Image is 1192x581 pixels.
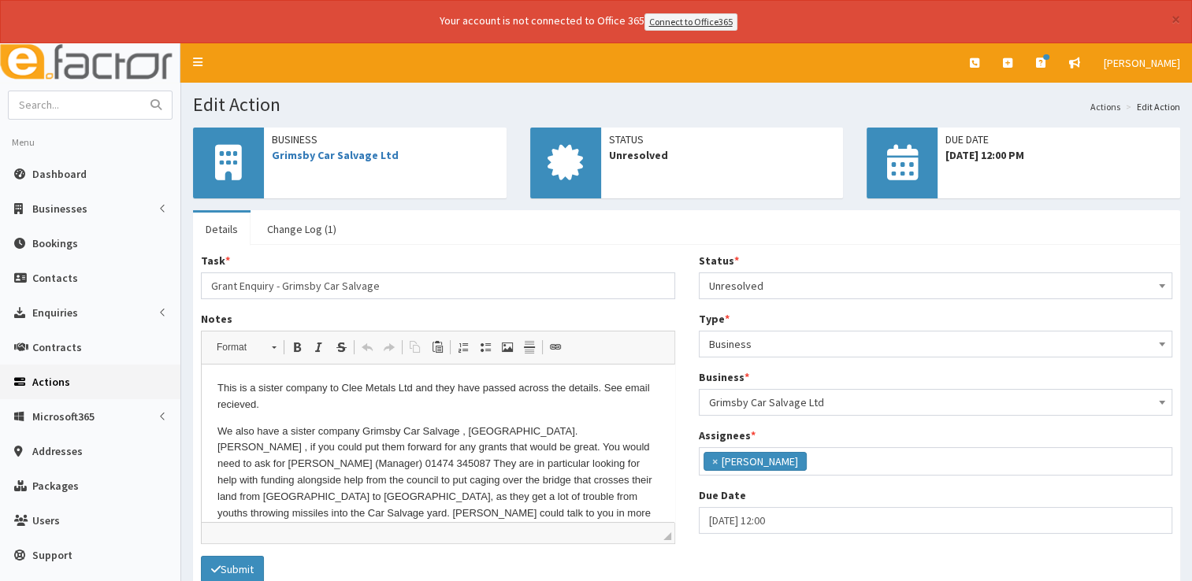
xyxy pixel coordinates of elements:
iframe: Rich Text Editor, notes [202,365,674,522]
span: Packages [32,479,79,493]
a: Grimsby Car Salvage Ltd [272,148,399,162]
span: Due Date [945,131,1172,147]
label: Due Date [699,487,746,503]
a: Paste (Ctrl+V) [426,337,448,357]
span: Support [32,548,72,562]
a: Italic (Ctrl+I) [308,337,330,357]
span: Businesses [32,202,87,216]
span: [PERSON_NAME] [1104,56,1180,70]
a: Details [193,213,251,246]
label: Type [699,311,730,327]
span: Addresses [32,444,83,458]
span: [DATE] 12:00 PM [945,147,1172,163]
span: Microsoft365 [32,409,95,424]
li: Edit Action [1122,100,1180,113]
span: Drag to resize [663,532,671,540]
span: Enquiries [32,305,78,320]
a: Insert Horizontal Line [518,337,540,357]
span: Business [709,333,1163,355]
span: Unresolved [609,147,836,163]
a: [PERSON_NAME] [1092,43,1192,83]
span: Contacts [32,271,78,285]
span: Format [209,337,264,357]
li: Paul Slade [704,452,807,471]
a: Strike Through [330,337,352,357]
span: Business [272,131,499,147]
label: Business [699,369,749,385]
a: Undo (Ctrl+Z) [356,337,378,357]
label: Notes [201,311,232,327]
a: Bold (Ctrl+B) [286,337,308,357]
span: Grimsby Car Salvage Ltd [699,389,1173,416]
span: Grimsby Car Salvage Ltd [709,391,1163,413]
span: Actions [32,375,70,389]
span: Bookings [32,236,78,250]
span: Business [699,331,1173,357]
span: Status [609,131,836,147]
span: Users [32,513,60,527]
span: Unresolved [699,272,1173,299]
input: Search... [9,91,141,119]
a: Redo (Ctrl+Y) [378,337,400,357]
div: Your account is not connected to Office 365 [128,13,1049,31]
span: Contracts [32,340,82,354]
a: Connect to Office365 [644,13,737,31]
span: Dashboard [32,167,87,181]
label: Assignees [699,427,756,443]
a: Insert/Remove Numbered List [452,337,474,357]
a: Change Log (1) [254,213,349,246]
label: Status [699,253,739,268]
span: Unresolved [709,275,1163,297]
h1: Edit Action [193,94,1180,115]
p: We also have a sister company Grimsby Car Salvage , [GEOGRAPHIC_DATA]. [PERSON_NAME] , if you cou... [16,59,457,174]
span: × [712,453,718,469]
a: Image [496,337,518,357]
label: Task [201,253,230,268]
a: Link (Ctrl+L) [544,337,566,357]
a: Copy (Ctrl+C) [404,337,426,357]
a: Insert/Remove Bulleted List [474,337,496,357]
a: Format [208,336,284,358]
a: Actions [1090,100,1120,113]
button: × [1172,11,1180,28]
